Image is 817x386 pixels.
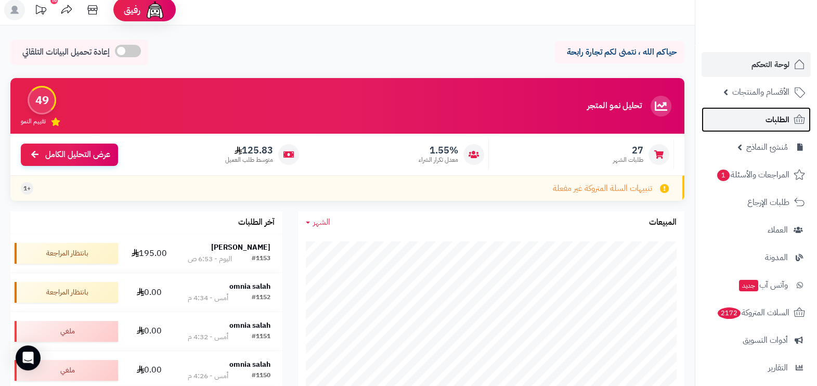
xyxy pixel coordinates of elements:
span: 125.83 [225,145,273,156]
span: إعادة تحميل البيانات التلقائي [22,46,110,58]
div: بانتظار المراجعة [15,282,118,303]
td: 0.00 [122,312,176,351]
strong: omnia salah [229,359,270,370]
div: ملغي [15,360,118,381]
td: 195.00 [122,234,176,273]
span: العملاء [768,223,788,237]
a: عرض التحليل الكامل [21,144,118,166]
div: أمس - 4:34 م [188,293,228,303]
h3: تحليل نمو المتجر [587,101,642,111]
span: لوحة التحكم [751,57,789,72]
div: #1153 [252,254,270,264]
span: الشهر [313,216,330,228]
div: Open Intercom Messenger [16,345,41,370]
strong: omnia salah [229,320,270,331]
span: التقارير [768,361,788,375]
span: 1.55% [419,145,458,156]
div: أمس - 4:26 م [188,371,228,381]
a: وآتس آبجديد [702,273,811,298]
div: أمس - 4:32 م [188,332,228,342]
span: +1 [23,184,31,193]
span: 1 [717,170,730,181]
div: #1150 [252,371,270,381]
span: تنبيهات السلة المتروكة غير مفعلة [553,183,652,195]
span: وآتس آب [738,278,788,292]
span: المدونة [765,250,788,265]
span: الطلبات [766,112,789,127]
span: جديد [739,280,758,291]
img: logo-2.png [746,27,807,48]
h3: آخر الطلبات [238,218,275,227]
td: 0.00 [122,273,176,312]
span: مُنشئ النماذج [746,140,788,155]
span: طلبات الشهر [613,156,643,164]
div: اليوم - 6:53 ص [188,254,232,264]
span: طلبات الإرجاع [747,195,789,210]
a: أدوات التسويق [702,328,811,353]
span: السلات المتروكة [717,305,789,320]
a: الشهر [306,216,330,228]
a: المدونة [702,245,811,270]
a: لوحة التحكم [702,52,811,77]
strong: omnia salah [229,281,270,292]
a: المراجعات والأسئلة1 [702,162,811,187]
a: الطلبات [702,107,811,132]
span: معدل تكرار الشراء [419,156,458,164]
div: #1152 [252,293,270,303]
span: المراجعات والأسئلة [716,168,789,182]
div: ملغي [15,321,118,342]
span: الأقسام والمنتجات [732,85,789,99]
div: بانتظار المراجعة [15,243,118,264]
span: 27 [613,145,643,156]
h3: المبيعات [649,218,677,227]
div: #1151 [252,332,270,342]
a: العملاء [702,217,811,242]
a: التقارير [702,355,811,380]
span: عرض التحليل الكامل [45,149,110,161]
span: أدوات التسويق [743,333,788,348]
span: متوسط طلب العميل [225,156,273,164]
span: رفيق [124,4,140,16]
strong: [PERSON_NAME] [211,242,270,253]
span: 2172 [718,307,741,319]
p: حياكم الله ، نتمنى لكم تجارة رابحة [562,46,677,58]
span: تقييم النمو [21,117,46,126]
a: السلات المتروكة2172 [702,300,811,325]
a: طلبات الإرجاع [702,190,811,215]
